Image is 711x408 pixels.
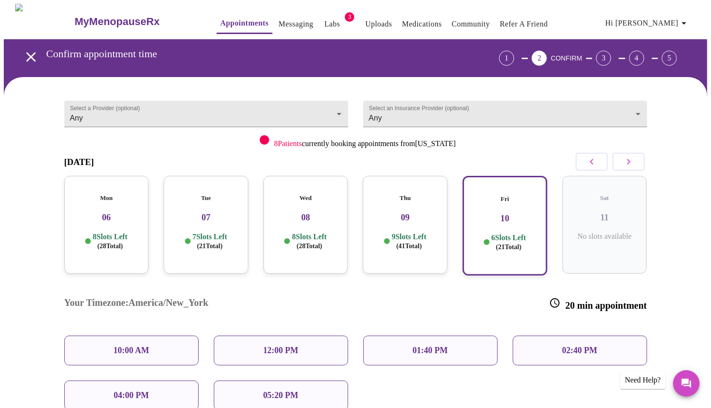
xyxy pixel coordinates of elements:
[392,232,426,251] p: 9 Slots Left
[396,243,422,250] span: ( 41 Total)
[297,243,322,250] span: ( 28 Total)
[114,391,149,400] p: 04:00 PM
[15,4,73,39] img: MyMenopauseRx Logo
[620,371,666,389] div: Need Help?
[193,232,227,251] p: 7 Slots Left
[317,15,347,34] button: Labs
[361,15,396,34] button: Uploads
[114,346,149,356] p: 10:00 AM
[279,17,313,31] a: Messaging
[271,194,341,202] h5: Wed
[673,370,700,397] button: Messages
[274,139,302,148] span: 8 Patients
[46,48,447,60] h3: Confirm appointment time
[72,212,141,223] h3: 06
[365,17,392,31] a: Uploads
[562,346,597,356] p: 02:40 PM
[171,212,241,223] h3: 07
[413,346,448,356] p: 01:40 PM
[471,213,539,224] h3: 10
[271,212,341,223] h3: 08
[452,17,490,31] a: Community
[363,101,647,127] div: Any
[345,12,354,22] span: 3
[275,15,317,34] button: Messaging
[64,101,348,127] div: Any
[217,14,272,34] button: Appointments
[220,17,269,30] a: Appointments
[500,17,548,31] a: Refer a Friend
[64,297,209,311] h3: Your Timezone: America/New_York
[496,243,521,251] span: ( 21 Total)
[72,194,141,202] h5: Mon
[263,391,298,400] p: 05:20 PM
[263,346,298,356] p: 12:00 PM
[596,51,611,66] div: 3
[570,212,640,223] h3: 11
[570,194,640,202] h5: Sat
[274,139,456,148] p: currently booking appointments from [US_STATE]
[551,54,582,62] span: CONFIRM
[171,194,241,202] h5: Tue
[370,212,440,223] h3: 09
[471,195,539,203] h5: Fri
[398,15,446,34] button: Medications
[64,157,94,167] h3: [DATE]
[629,51,644,66] div: 4
[17,43,45,71] button: open drawer
[197,243,223,250] span: ( 21 Total)
[448,15,494,34] button: Community
[532,51,547,66] div: 2
[492,233,526,252] p: 6 Slots Left
[499,51,514,66] div: 1
[570,232,640,241] p: No slots available
[93,232,127,251] p: 8 Slots Left
[606,17,690,30] span: Hi [PERSON_NAME]
[496,15,552,34] button: Refer a Friend
[662,51,677,66] div: 5
[602,14,693,33] button: Hi [PERSON_NAME]
[402,17,442,31] a: Medications
[73,5,197,38] a: MyMenopauseRx
[325,17,340,31] a: Labs
[75,16,160,28] h3: MyMenopauseRx
[549,297,647,311] h3: 20 min appointment
[292,232,326,251] p: 8 Slots Left
[97,243,123,250] span: ( 28 Total)
[370,194,440,202] h5: Thu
